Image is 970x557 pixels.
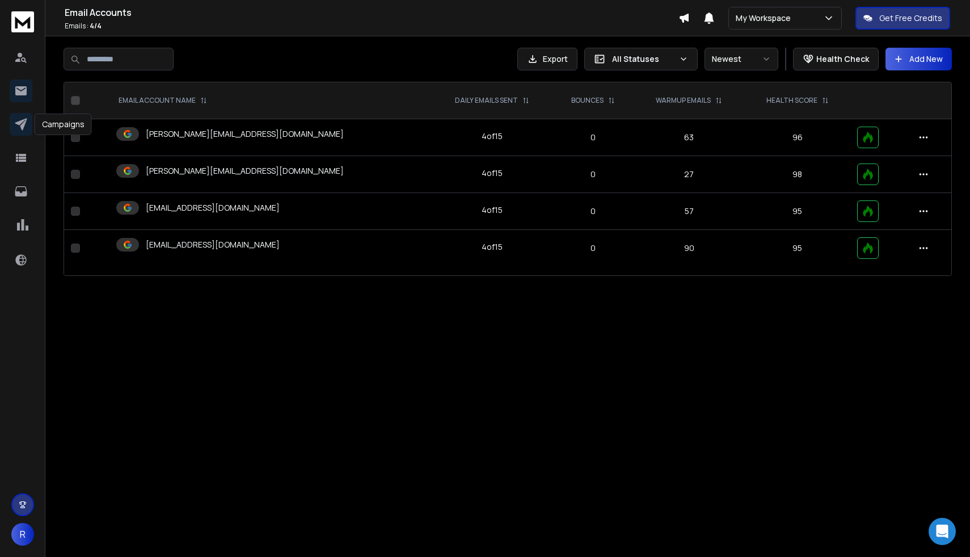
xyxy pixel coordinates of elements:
[766,96,817,105] p: HEALTH SCORE
[736,12,795,24] p: My Workspace
[35,114,92,135] div: Campaigns
[146,202,280,213] p: [EMAIL_ADDRESS][DOMAIN_NAME]
[482,131,503,142] div: 4 of 15
[559,169,627,180] p: 0
[929,518,956,545] div: Open Intercom Messenger
[745,193,850,230] td: 95
[793,48,879,70] button: Health Check
[571,96,604,105] p: BOUNCES
[612,53,674,65] p: All Statuses
[879,12,942,24] p: Get Free Credits
[455,96,518,105] p: DAILY EMAILS SENT
[119,96,207,105] div: EMAIL ACCOUNT NAME
[65,6,678,19] h1: Email Accounts
[656,96,711,105] p: WARMUP EMAILS
[634,230,744,267] td: 90
[146,128,344,140] p: [PERSON_NAME][EMAIL_ADDRESS][DOMAIN_NAME]
[517,48,577,70] button: Export
[146,165,344,177] p: [PERSON_NAME][EMAIL_ADDRESS][DOMAIN_NAME]
[705,48,778,70] button: Newest
[482,241,503,253] div: 4 of 15
[146,239,280,250] p: [EMAIL_ADDRESS][DOMAIN_NAME]
[482,204,503,216] div: 4 of 15
[11,11,34,32] img: logo
[855,7,950,30] button: Get Free Credits
[634,156,744,193] td: 27
[482,167,503,179] div: 4 of 15
[745,230,850,267] td: 95
[90,21,102,31] span: 4 / 4
[634,193,744,230] td: 57
[11,523,34,546] button: R
[65,22,678,31] p: Emails :
[745,156,850,193] td: 98
[885,48,952,70] button: Add New
[559,242,627,254] p: 0
[634,119,744,156] td: 63
[559,132,627,143] p: 0
[559,206,627,217] p: 0
[816,53,869,65] p: Health Check
[745,119,850,156] td: 96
